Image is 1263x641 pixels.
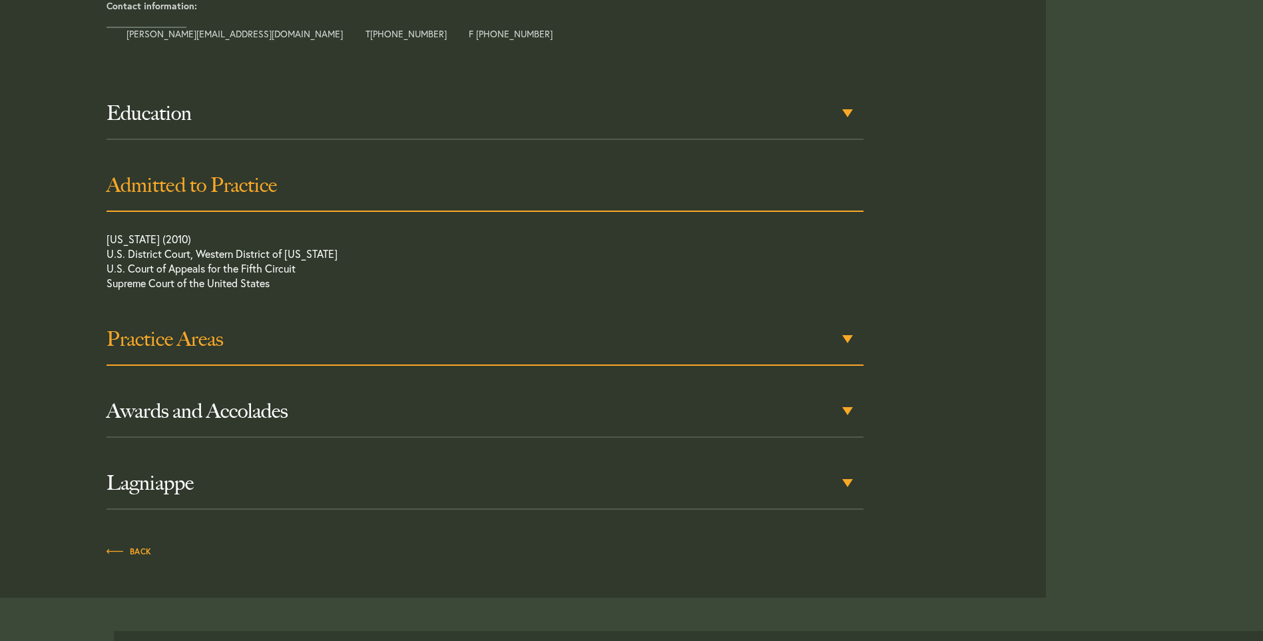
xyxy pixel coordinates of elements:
[366,29,447,39] span: T
[469,29,553,39] span: F [PHONE_NUMBER]
[107,327,864,351] h3: Practice Areas
[126,27,343,40] a: [PERSON_NAME][EMAIL_ADDRESS][DOMAIN_NAME]
[370,27,447,40] a: [PHONE_NUMBER]
[107,173,864,197] h3: Admitted to Practice
[107,232,788,297] p: [US_STATE] (2010) U.S. District Court, Western District of [US_STATE] U.S. Court of Appeals for t...
[107,543,152,558] a: Back
[107,548,152,556] span: Back
[107,399,864,423] h3: Awards and Accolades
[107,471,864,495] h3: Lagniappe
[107,101,864,125] h3: Education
